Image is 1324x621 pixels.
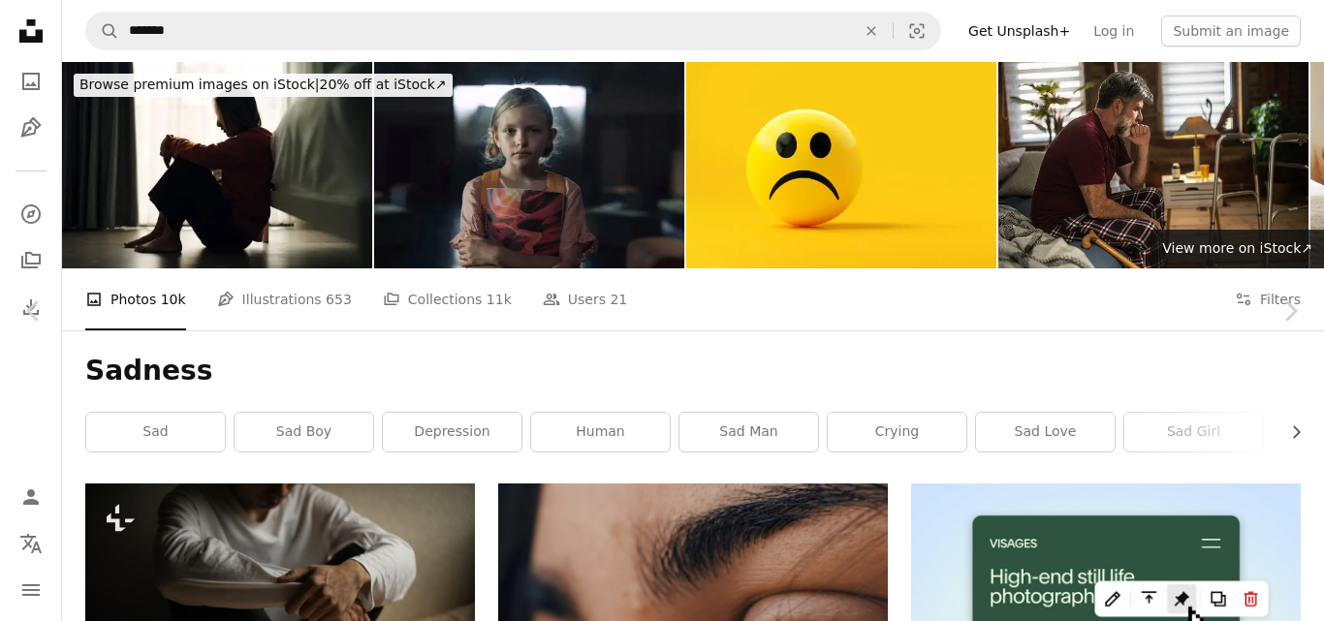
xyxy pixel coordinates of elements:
a: crying [828,413,966,451]
a: Log in [1082,16,1146,47]
a: depression [383,413,521,451]
button: Search Unsplash [86,13,119,49]
span: 21 [610,289,627,310]
a: sad man [679,413,818,451]
span: View more on iStock ↗ [1162,240,1312,256]
a: Illustrations [12,109,50,147]
span: 11k [487,289,512,310]
a: Users 21 [543,268,628,330]
a: sad [86,413,225,451]
a: View more on iStock↗ [1151,230,1324,268]
button: Language [12,524,50,563]
a: sad love [976,413,1115,451]
a: sad boy [235,413,373,451]
a: Next [1256,218,1324,404]
img: Portrait upset frightened schoolgirl standing hallway alone. Lonely girl posing [374,62,684,268]
span: 653 [326,289,352,310]
img: Thoughtful elderly man sitting alone at home with his walking cane [998,62,1308,268]
a: Log in / Sign up [12,478,50,516]
a: Get Unsplash+ [957,16,1082,47]
button: scroll list to the right [1278,413,1301,451]
button: Clear [850,13,893,49]
span: Browse premium images on iStock | [79,77,319,92]
a: human [531,413,670,451]
a: Illustrations 653 [217,268,352,330]
img: Yellow Sphere Textured With Sad Face Emoji On Yellow Background [686,62,996,268]
a: Explore [12,195,50,233]
button: Filters [1235,268,1301,330]
a: sad girl [1124,413,1263,451]
a: Photos [12,62,50,101]
h1: Sadness [85,354,1301,388]
a: Browse premium images on iStock|20% off at iStock↗ [62,62,464,109]
button: Submit an image [1161,16,1301,47]
a: Collections 11k [383,268,512,330]
div: 20% off at iStock ↗ [74,74,453,97]
form: Find visuals sitewide [85,12,941,50]
img: Woman depression in bedroom. [62,62,372,268]
button: Menu [12,571,50,609]
button: Visual search [894,13,940,49]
